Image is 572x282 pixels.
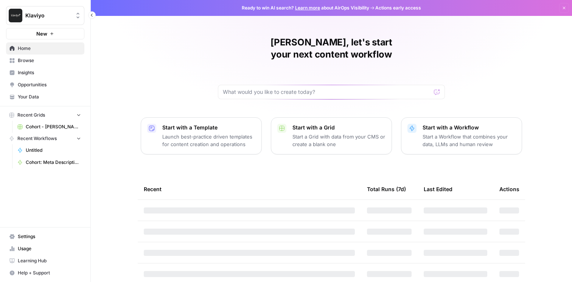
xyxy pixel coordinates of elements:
[6,55,84,67] a: Browse
[6,67,84,79] a: Insights
[423,124,516,131] p: Start with a Workflow
[6,231,84,243] a: Settings
[18,233,81,240] span: Settings
[162,133,255,148] p: Launch best-practice driven templates for content creation and operations
[18,69,81,76] span: Insights
[292,124,385,131] p: Start with a Grid
[424,179,452,199] div: Last Edited
[295,5,320,11] a: Learn more
[18,270,81,276] span: Help + Support
[423,133,516,148] p: Start a Workflow that combines your data, LLMs and human review
[14,121,84,133] a: Cohort - [PERSON_NAME] Sandbox - Event Creation
[6,6,84,25] button: Workspace: Klaviyo
[367,179,406,199] div: Total Runs (7d)
[26,147,81,154] span: Untitled
[242,5,369,11] span: Ready to win AI search? about AirOps Visibility
[25,12,71,19] span: Klaviyo
[18,93,81,100] span: Your Data
[141,117,262,154] button: Start with a TemplateLaunch best-practice driven templates for content creation and operations
[18,257,81,264] span: Learning Hub
[6,91,84,103] a: Your Data
[9,9,22,22] img: Klaviyo Logo
[6,28,84,39] button: New
[26,123,81,130] span: Cohort - [PERSON_NAME] Sandbox - Event Creation
[18,245,81,252] span: Usage
[292,133,385,148] p: Start a Grid with data from your CMS or create a blank one
[401,117,522,154] button: Start with a WorkflowStart a Workflow that combines your data, LLMs and human review
[162,124,255,131] p: Start with a Template
[18,45,81,52] span: Home
[6,255,84,267] a: Learning Hub
[17,135,57,142] span: Recent Workflows
[6,42,84,55] a: Home
[6,109,84,121] button: Recent Grids
[17,112,45,118] span: Recent Grids
[271,117,392,154] button: Start with a GridStart a Grid with data from your CMS or create a blank one
[14,156,84,168] a: Cohort: Meta Description Test
[6,267,84,279] button: Help + Support
[26,159,81,166] span: Cohort: Meta Description Test
[223,88,431,96] input: What would you like to create today?
[6,243,84,255] a: Usage
[18,81,81,88] span: Opportunities
[18,57,81,64] span: Browse
[14,144,84,156] a: Untitled
[6,133,84,144] button: Recent Workflows
[218,36,445,61] h1: [PERSON_NAME], let's start your next content workflow
[6,79,84,91] a: Opportunities
[36,30,47,37] span: New
[375,5,421,11] span: Actions early access
[144,179,355,199] div: Recent
[499,179,519,199] div: Actions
